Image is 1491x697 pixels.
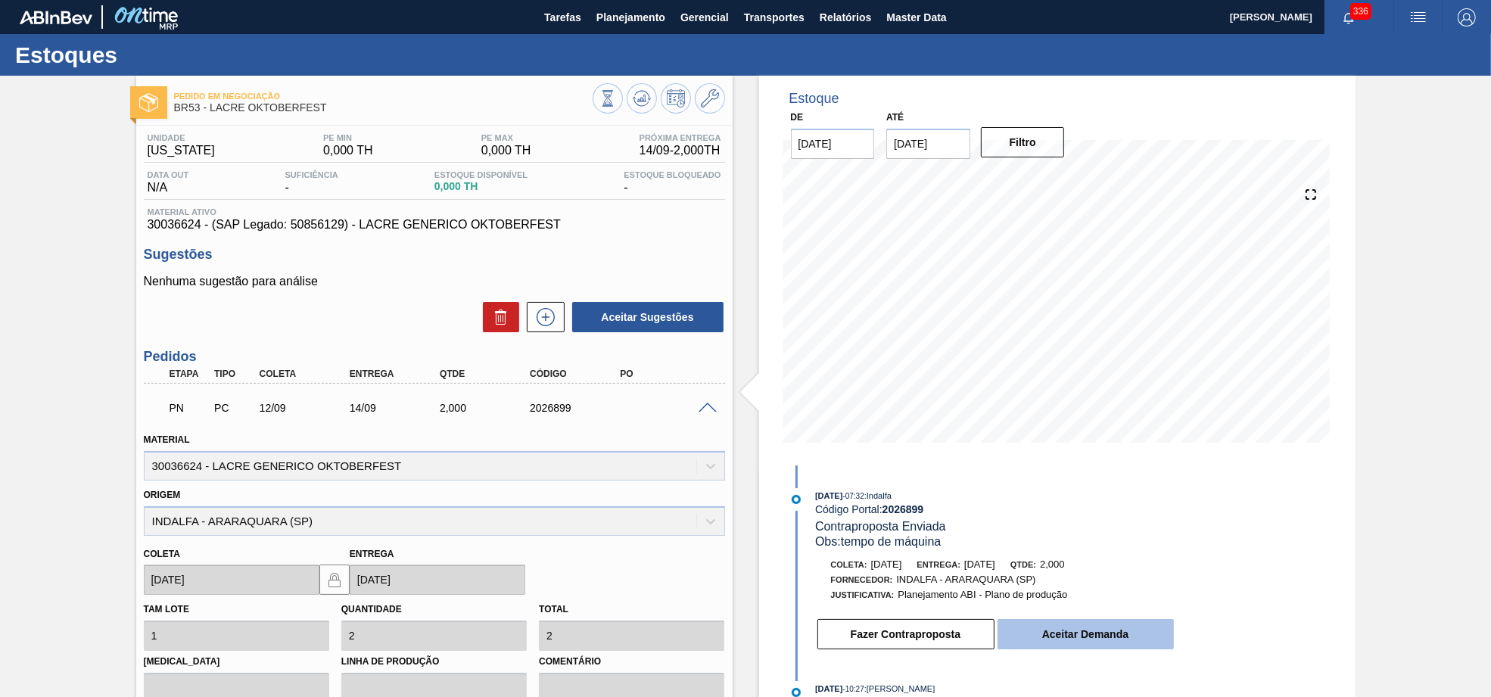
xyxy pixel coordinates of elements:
span: [DATE] [871,559,902,570]
h1: Estoques [15,46,284,64]
div: Código Portal: [815,503,1175,515]
span: Obs: tempo de máquina [815,535,941,548]
h3: Pedidos [144,349,725,365]
span: Contraproposta Enviada [815,520,946,533]
span: PE MAX [481,133,531,142]
span: Gerencial [680,8,729,26]
span: [US_STATE] [148,144,215,157]
span: INDALFA - ARARAQUARA (SP) [896,574,1035,585]
span: Próxima Entrega [640,133,721,142]
span: Relatórios [820,8,871,26]
div: Entrega [346,369,447,379]
div: Etapa [166,369,213,379]
div: 2026899 [526,402,627,414]
span: Pedido em Negociação [174,92,593,101]
span: : Indalfa [864,491,892,500]
span: Fornecedor: [831,575,893,584]
span: [DATE] [964,559,995,570]
span: 336 [1350,3,1371,20]
p: PN [170,402,209,414]
label: Material [144,434,190,445]
div: Qtde [436,369,537,379]
button: Filtro [981,127,1065,157]
span: Material ativo [148,207,721,216]
img: Logout [1458,8,1476,26]
button: Ir ao Master Data / Geral [695,83,725,114]
button: Fazer Contraproposta [817,619,995,649]
button: locked [319,565,350,595]
label: Linha de Produção [341,651,527,673]
div: Aceitar Sugestões [565,300,725,334]
button: Aceitar Demanda [998,619,1174,649]
div: Coleta [256,369,357,379]
span: [DATE] [815,491,842,500]
span: Transportes [744,8,805,26]
img: TNhmsLtSVTkK8tSr43FrP2fwEKptu5GPRR3wAAAABJRU5ErkJggg== [20,11,92,24]
button: Atualizar Gráfico [627,83,657,114]
span: Planejamento [596,8,665,26]
span: : [PERSON_NAME] [864,684,935,693]
span: Tarefas [544,8,581,26]
strong: 2026899 [882,503,924,515]
span: 0,000 TH [434,181,528,192]
span: Estoque Bloqueado [624,170,721,179]
label: Comentário [539,651,724,673]
span: Coleta: [831,560,867,569]
label: Entrega [350,549,394,559]
span: PE MIN [323,133,373,142]
input: dd/mm/yyyy [791,129,875,159]
span: Entrega: [917,560,960,569]
span: 14/09 - 2,000 TH [640,144,721,157]
div: Pedido em Negociação [166,391,213,425]
span: Suficiência [285,170,338,179]
label: [MEDICAL_DATA] [144,651,329,673]
span: [DATE] [815,684,842,693]
div: PO [616,369,717,379]
label: De [791,112,804,123]
span: Qtde: [1010,560,1036,569]
span: BR53 - LACRE OKTOBERFEST [174,102,593,114]
span: - 10:27 [843,685,864,693]
div: - [620,170,724,194]
input: dd/mm/yyyy [886,129,970,159]
img: userActions [1409,8,1427,26]
div: Nova sugestão [519,302,565,332]
button: Aceitar Sugestões [572,302,724,332]
label: Até [886,112,904,123]
span: 0,000 TH [323,144,373,157]
div: Excluir Sugestões [475,302,519,332]
button: Programar Estoque [661,83,691,114]
div: Código [526,369,627,379]
div: - [281,170,341,194]
div: 2,000 [436,402,537,414]
label: Tam lote [144,604,189,615]
label: Quantidade [341,604,402,615]
span: Justificativa: [831,590,895,599]
span: 0,000 TH [481,144,531,157]
input: dd/mm/yyyy [350,565,525,595]
input: dd/mm/yyyy [144,565,319,595]
span: Planejamento ABI - Plano de produção [898,589,1067,600]
span: Master Data [886,8,946,26]
span: Data out [148,170,189,179]
div: Pedido de Compra [210,402,257,414]
button: Notificações [1324,7,1373,28]
label: Total [539,604,568,615]
label: Coleta [144,549,180,559]
p: Nenhuma sugestão para análise [144,275,725,288]
img: atual [792,688,801,697]
div: Tipo [210,369,257,379]
button: Visão Geral dos Estoques [593,83,623,114]
span: Estoque Disponível [434,170,528,179]
span: 30036624 - (SAP Legado: 50856129) - LACRE GENERICO OKTOBERFEST [148,218,721,232]
img: locked [325,571,344,589]
label: Origem [144,490,181,500]
div: Estoque [789,91,839,107]
span: - 07:32 [843,492,864,500]
div: 12/09/2025 [256,402,357,414]
img: Ícone [139,93,158,112]
span: 2,000 [1040,559,1065,570]
img: atual [792,495,801,504]
h3: Sugestões [144,247,725,263]
div: N/A [144,170,193,194]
